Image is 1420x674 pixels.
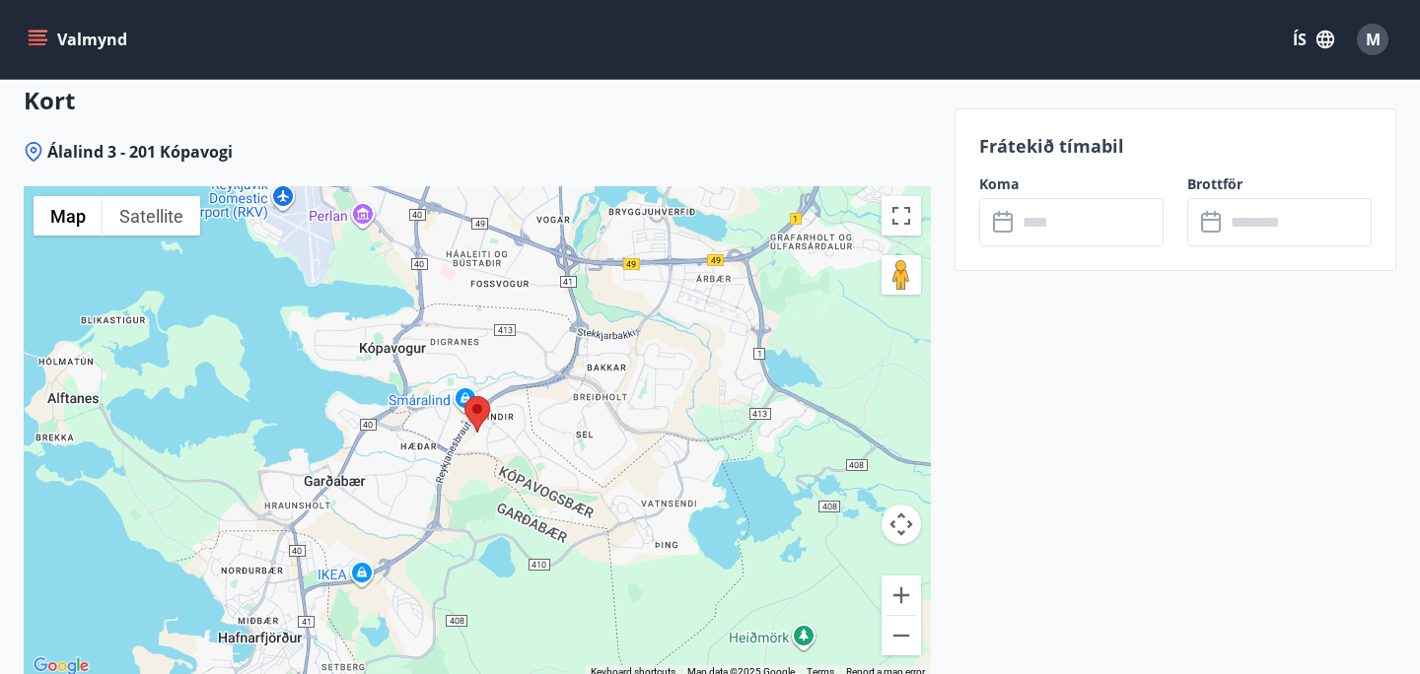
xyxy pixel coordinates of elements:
button: Map camera controls [882,505,921,544]
span: Álalind 3 - 201 Kópavogi [47,141,233,163]
button: Show street map [34,196,103,236]
h3: Kort [24,84,931,117]
label: Koma [979,174,1164,194]
button: ÍS [1282,22,1345,57]
label: Brottför [1187,174,1372,194]
button: Zoom out [882,616,921,655]
button: Toggle fullscreen view [882,196,921,236]
button: Show satellite imagery [103,196,200,236]
button: Zoom in [882,575,921,615]
span: M [1366,29,1381,50]
button: menu [24,22,135,57]
p: Frátekið tímabil [979,133,1372,159]
button: Drag Pegman onto the map to open Street View [882,255,921,295]
button: M [1349,16,1396,63]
